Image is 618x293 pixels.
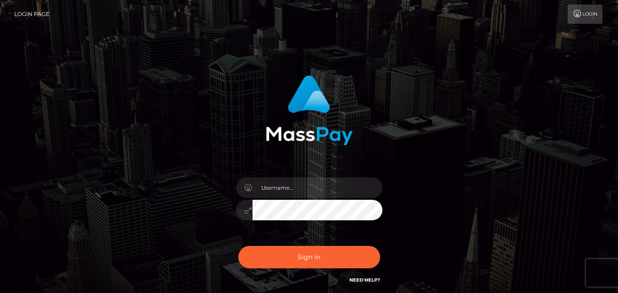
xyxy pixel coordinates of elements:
input: Username... [253,177,382,198]
button: Sign in [238,246,380,268]
img: MassPay Login [266,75,353,145]
a: Login [568,5,602,24]
a: Login Page [14,5,49,24]
a: Need Help? [349,277,380,283]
